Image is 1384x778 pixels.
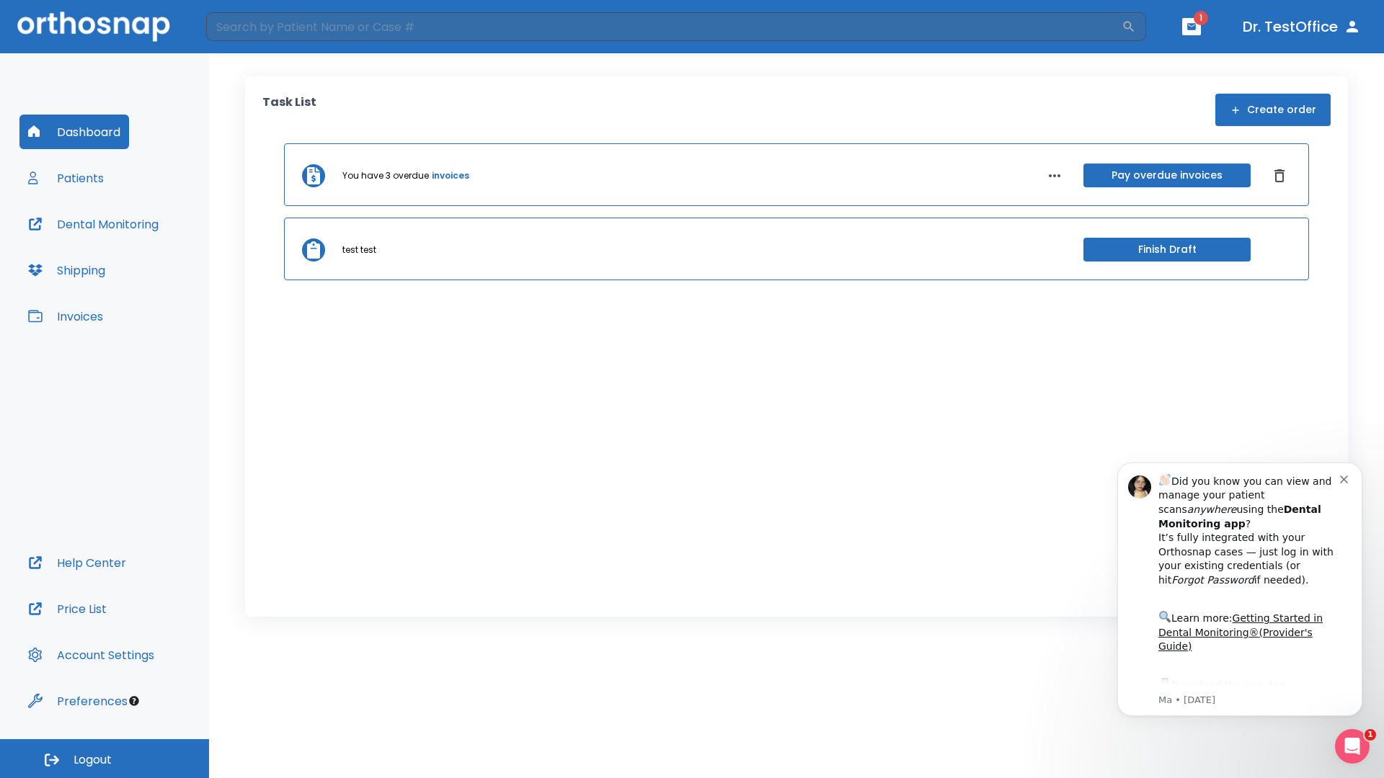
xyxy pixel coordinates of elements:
[1194,11,1208,25] span: 1
[63,235,244,308] div: Download the app: | ​ Let us know if you need help getting started!
[63,238,191,264] a: App Store
[19,115,129,149] button: Dashboard
[1083,164,1251,187] button: Pay overdue invoices
[17,12,170,41] img: Orthosnap
[1096,441,1384,739] iframe: Intercom notifications message
[1083,238,1251,261] button: Finish Draft
[19,207,167,241] button: Dental Monitoring
[19,299,112,334] button: Invoices
[342,169,429,182] p: You have 3 overdue
[1215,94,1331,126] button: Create order
[432,169,469,182] a: invoices
[19,161,112,195] button: Patients
[342,243,376,256] p: test test
[1268,164,1291,187] button: Dismiss
[1237,14,1367,40] button: Dr. TestOffice
[262,94,316,126] p: Task List
[74,752,112,768] span: Logout
[19,253,114,287] button: Shipping
[63,253,244,266] p: Message from Ma, sent 2w ago
[1335,729,1370,764] iframe: Intercom live chat
[128,694,141,707] div: Tooltip anchor
[19,591,115,626] button: Price List
[19,545,135,580] button: Help Center
[19,684,136,718] button: Preferences
[244,31,256,43] button: Dismiss notification
[1365,729,1376,741] span: 1
[206,12,1122,41] input: Search by Patient Name or Case #
[19,638,163,672] button: Account Settings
